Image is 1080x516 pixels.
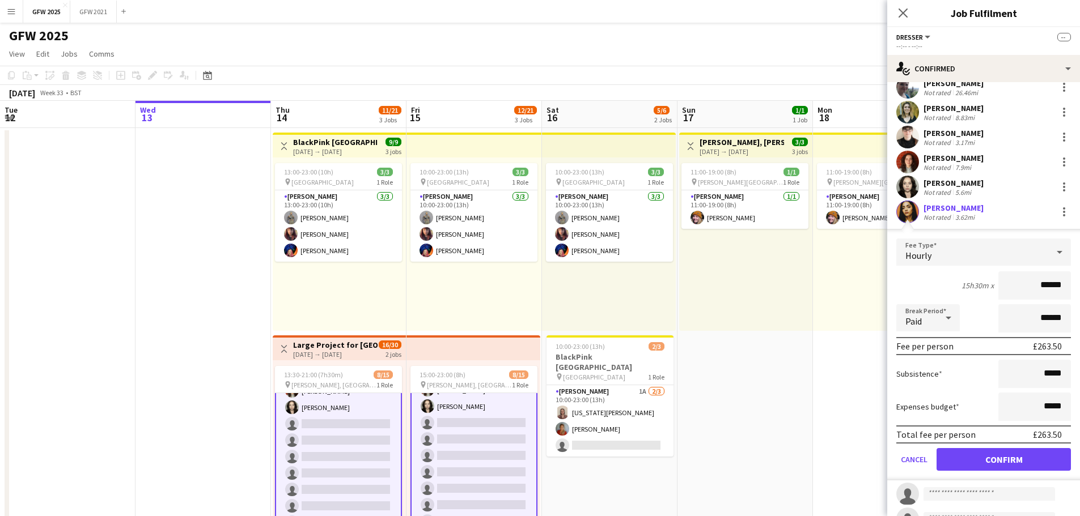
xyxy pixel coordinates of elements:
[420,370,465,379] span: 15:00-23:00 (8h)
[896,429,976,440] div: Total fee per person
[896,402,959,412] label: Expenses budget
[545,111,559,124] span: 16
[409,111,420,124] span: 15
[681,190,808,229] app-card-role: [PERSON_NAME]1/111:00-19:00 (8h)[PERSON_NAME]
[896,448,932,471] button: Cancel
[509,370,528,379] span: 8/15
[556,342,605,351] span: 10:00-23:00 (13h)
[386,138,401,146] span: 9/9
[547,385,674,457] app-card-role: [PERSON_NAME]1A2/310:00-23:00 (13h)[US_STATE][PERSON_NAME][PERSON_NAME]
[562,178,625,186] span: [GEOGRAPHIC_DATA]
[275,163,402,262] app-job-card: 13:00-23:00 (10h)3/3 [GEOGRAPHIC_DATA]1 Role[PERSON_NAME]3/313:00-23:00 (10h)[PERSON_NAME][PERSON...
[512,178,528,186] span: 1 Role
[293,350,378,359] div: [DATE] → [DATE]
[698,178,783,186] span: [PERSON_NAME][GEOGRAPHIC_DATA][PERSON_NAME]
[546,163,673,262] div: 10:00-23:00 (13h)3/3 [GEOGRAPHIC_DATA]1 Role[PERSON_NAME]3/310:00-23:00 (13h)[PERSON_NAME][PERSON...
[681,163,808,229] app-job-card: 11:00-19:00 (8h)1/1 [PERSON_NAME][GEOGRAPHIC_DATA][PERSON_NAME]1 Role[PERSON_NAME]1/111:00-19:00 ...
[563,373,625,381] span: [GEOGRAPHIC_DATA]
[953,188,973,197] div: 5.6mi
[817,163,944,229] div: 11:00-19:00 (8h)1/1 [PERSON_NAME][GEOGRAPHIC_DATA][PERSON_NAME]1 Role[PERSON_NAME]1/111:00-19:00 ...
[374,370,393,379] span: 8/15
[138,111,156,124] span: 13
[512,381,528,389] span: 1 Role
[61,49,78,59] span: Jobs
[293,147,378,156] div: [DATE] → [DATE]
[56,46,82,61] a: Jobs
[515,116,536,124] div: 3 Jobs
[291,178,354,186] span: [GEOGRAPHIC_DATA]
[547,335,674,457] app-job-card: 10:00-23:00 (13h)2/3BlackPink [GEOGRAPHIC_DATA] [GEOGRAPHIC_DATA]1 Role[PERSON_NAME]1A2/310:00-23...
[887,6,1080,20] h3: Job Fulfilment
[89,49,115,59] span: Comms
[1057,33,1071,41] span: --
[962,280,994,291] div: 15h30m x
[924,188,953,197] div: Not rated
[84,46,119,61] a: Comms
[682,105,696,115] span: Sun
[5,105,18,115] span: Tue
[1033,340,1062,352] div: £263.50
[905,250,931,261] span: Hourly
[680,111,696,124] span: 17
[654,116,672,124] div: 2 Jobs
[953,113,977,122] div: 8.83mi
[70,88,82,97] div: BST
[293,137,378,147] h3: BlackPink [GEOGRAPHIC_DATA]
[32,46,54,61] a: Edit
[293,340,378,350] h3: Large Project for [GEOGRAPHIC_DATA], [PERSON_NAME], [GEOGRAPHIC_DATA]
[9,87,35,99] div: [DATE]
[376,381,393,389] span: 1 Role
[379,116,401,124] div: 3 Jobs
[887,55,1080,82] div: Confirmed
[924,103,984,113] div: [PERSON_NAME]
[555,168,604,176] span: 10:00-23:00 (13h)
[648,168,664,176] span: 3/3
[833,178,918,186] span: [PERSON_NAME][GEOGRAPHIC_DATA][PERSON_NAME]
[291,381,376,389] span: [PERSON_NAME], [GEOGRAPHIC_DATA]
[275,190,402,262] app-card-role: [PERSON_NAME]3/313:00-23:00 (10h)[PERSON_NAME][PERSON_NAME][PERSON_NAME]
[896,42,1071,50] div: --:-- - --:--
[792,106,808,114] span: 1/1
[70,1,117,23] button: GFW 2021
[953,88,980,97] div: 26.46mi
[783,168,799,176] span: 1/1
[513,168,528,176] span: 3/3
[783,178,799,186] span: 1 Role
[700,147,784,156] div: [DATE] → [DATE]
[649,342,664,351] span: 2/3
[793,116,807,124] div: 1 Job
[924,88,953,97] div: Not rated
[427,381,512,389] span: [PERSON_NAME], [GEOGRAPHIC_DATA]
[23,1,70,23] button: GFW 2025
[9,27,69,44] h1: GFW 2025
[276,105,290,115] span: Thu
[547,105,559,115] span: Sat
[376,178,393,186] span: 1 Role
[924,163,953,172] div: Not rated
[896,33,932,41] button: Dresser
[514,106,537,114] span: 12/21
[647,178,664,186] span: 1 Role
[817,190,944,229] app-card-role: [PERSON_NAME]1/111:00-19:00 (8h)[PERSON_NAME]
[411,105,420,115] span: Fri
[9,49,25,59] span: View
[924,178,984,188] div: [PERSON_NAME]
[937,448,1071,471] button: Confirm
[379,340,401,349] span: 16/30
[700,137,784,147] h3: [PERSON_NAME], [PERSON_NAME]
[284,370,343,379] span: 13:30-21:00 (7h30m)
[691,168,736,176] span: 11:00-19:00 (8h)
[410,190,537,262] app-card-role: [PERSON_NAME]3/310:00-23:00 (13h)[PERSON_NAME][PERSON_NAME][PERSON_NAME]
[547,352,674,372] h3: BlackPink [GEOGRAPHIC_DATA]
[816,111,832,124] span: 18
[386,146,401,156] div: 3 jobs
[386,349,401,359] div: 2 jobs
[924,78,984,88] div: [PERSON_NAME]
[410,163,537,262] app-job-card: 10:00-23:00 (13h)3/3 [GEOGRAPHIC_DATA]1 Role[PERSON_NAME]3/310:00-23:00 (13h)[PERSON_NAME][PERSON...
[826,168,872,176] span: 11:00-19:00 (8h)
[896,369,942,379] label: Subsistence
[924,213,953,221] div: Not rated
[420,168,469,176] span: 10:00-23:00 (13h)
